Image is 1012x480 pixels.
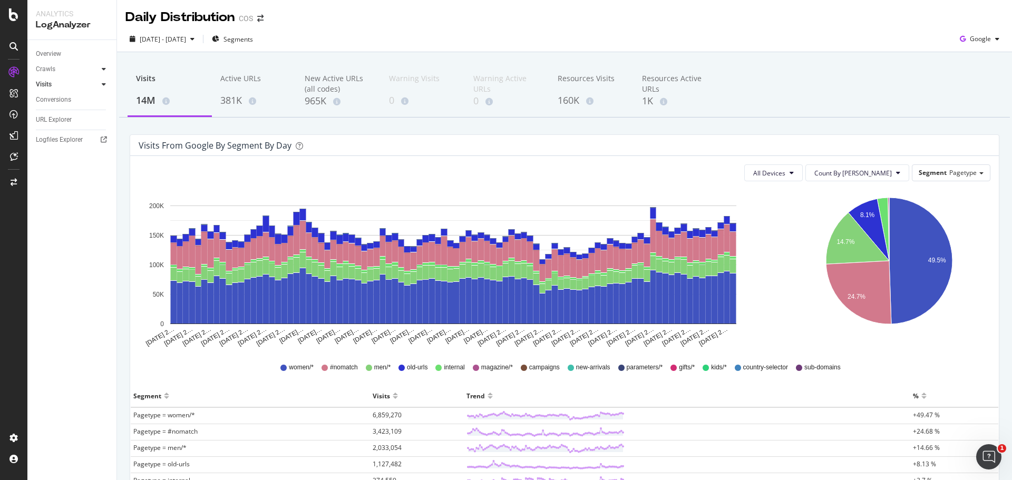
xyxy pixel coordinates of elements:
[133,459,190,468] span: Pagetype = old-urls
[36,64,55,75] div: Crawls
[149,202,164,210] text: 200K
[743,363,788,372] span: country-selector
[913,387,919,404] div: %
[389,94,456,107] div: 0
[149,232,164,239] text: 150K
[125,8,235,26] div: Daily Distribution
[149,261,164,269] text: 100K
[373,410,402,419] span: 6,859,270
[208,31,257,47] button: Segments
[753,169,785,178] span: All Devices
[36,134,83,145] div: Logfiles Explorer
[239,13,253,24] div: COS
[133,443,187,452] span: Pagetype = men/*
[36,79,99,90] a: Visits
[160,320,164,328] text: 0
[444,363,464,372] span: internal
[847,293,865,300] text: 24.7%
[919,168,947,177] span: Segment
[374,363,391,372] span: men/*
[949,168,977,177] span: Pagetype
[711,363,726,372] span: kids/*
[790,190,989,348] svg: A chart.
[976,444,1001,469] iframe: Intercom live chat
[305,94,372,108] div: 965K
[860,212,874,219] text: 8.1%
[473,73,541,94] div: Warning Active URLs
[220,73,288,93] div: Active URLs
[836,239,854,246] text: 14.7%
[481,363,513,372] span: magazine/*
[576,363,610,372] span: new-arrivals
[627,363,663,372] span: parameters/*
[36,134,109,145] a: Logfiles Explorer
[36,114,72,125] div: URL Explorer
[153,291,164,298] text: 50K
[36,48,61,60] div: Overview
[679,363,695,372] span: gifts/*
[913,410,940,419] span: +49.47 %
[289,363,314,372] span: women/*
[133,410,195,419] span: Pagetype = women/*
[956,31,1004,47] button: Google
[305,73,372,94] div: New Active URLs (all codes)
[220,94,288,107] div: 381K
[804,363,841,372] span: sub-domains
[140,35,186,44] span: [DATE] - [DATE]
[36,114,109,125] a: URL Explorer
[407,363,427,372] span: old-urls
[970,34,991,43] span: Google
[257,15,264,22] div: arrow-right-arrow-left
[136,94,203,107] div: 14M
[36,79,52,90] div: Visits
[642,94,709,108] div: 1K
[998,444,1006,453] span: 1
[139,190,767,348] svg: A chart.
[928,257,946,264] text: 49.5%
[133,427,198,436] span: Pagetype = #nomatch
[558,73,625,93] div: Resources Visits
[913,427,940,436] span: +24.68 %
[389,73,456,93] div: Warning Visits
[125,31,199,47] button: [DATE] - [DATE]
[330,363,358,372] span: #nomatch
[373,459,402,468] span: 1,127,482
[136,73,203,93] div: Visits
[133,387,161,404] div: Segment
[36,64,99,75] a: Crawls
[36,8,108,19] div: Analytics
[36,19,108,31] div: LogAnalyzer
[223,35,253,44] span: Segments
[473,94,541,108] div: 0
[744,164,803,181] button: All Devices
[642,73,709,94] div: Resources Active URLs
[36,94,71,105] div: Conversions
[558,94,625,107] div: 160K
[373,387,390,404] div: Visits
[36,94,109,105] a: Conversions
[913,459,936,468] span: +8.13 %
[466,387,485,404] div: Trend
[814,169,892,178] span: Count By Day
[139,140,291,151] div: Visits from google by Segment by Day
[373,427,402,436] span: 3,423,109
[913,443,940,452] span: +14.66 %
[373,443,402,452] span: 2,033,054
[805,164,909,181] button: Count By [PERSON_NAME]
[36,48,109,60] a: Overview
[529,363,560,372] span: campaigns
